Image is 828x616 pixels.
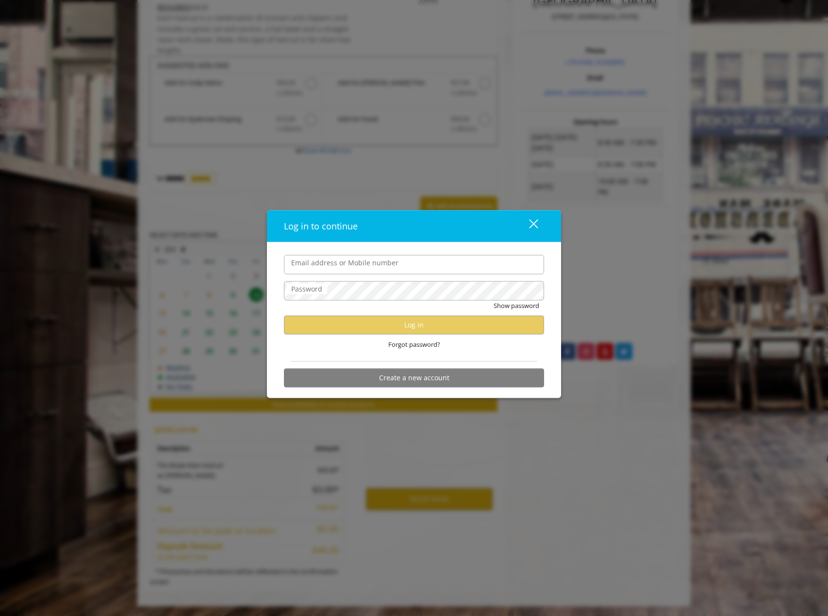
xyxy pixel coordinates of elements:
label: Password [286,283,327,294]
button: Create a new account [284,368,544,387]
button: Log in [284,315,544,334]
span: Forgot password? [388,339,440,349]
div: close dialog [518,219,537,233]
button: Show password [494,300,539,310]
span: Log in to continue [284,220,358,231]
label: Email address or Mobile number [286,257,403,268]
input: Email address or Mobile number [284,255,544,274]
input: Password [284,281,544,300]
button: close dialog [511,216,544,236]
